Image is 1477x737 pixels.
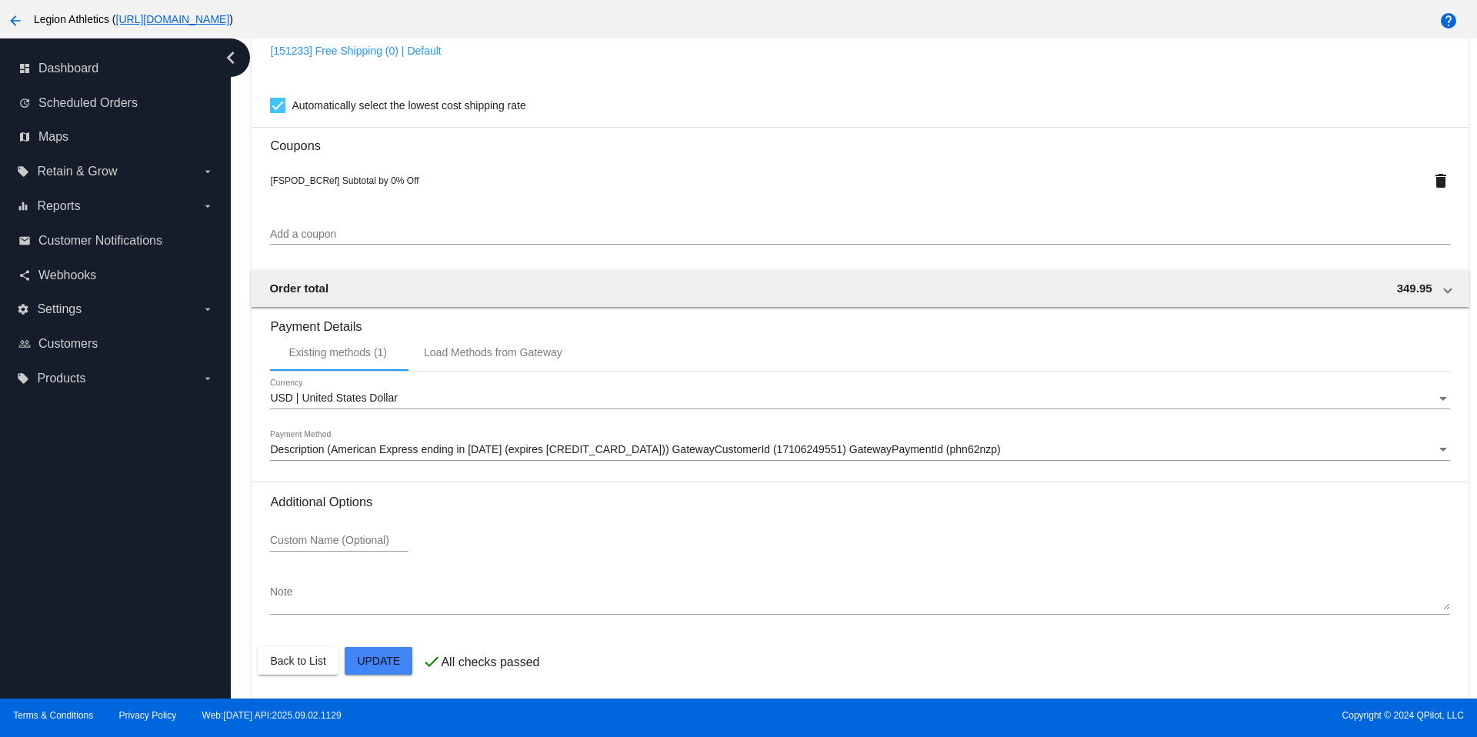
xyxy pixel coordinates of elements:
[270,443,1000,455] span: Description (American Express ending in [DATE] (expires [CREDIT_CARD_DATA])) GatewayCustomerId (1...
[13,710,93,721] a: Terms & Conditions
[441,655,539,669] p: All checks passed
[288,346,387,358] div: Existing methods (1)
[38,96,138,110] span: Scheduled Orders
[270,175,418,186] span: [FSPOD_BCRef] Subtotal by 0% Off
[18,269,31,282] i: share
[119,710,177,721] a: Privacy Policy
[18,228,214,253] a: email Customer Notifications
[38,234,162,248] span: Customer Notifications
[18,332,214,356] a: people_outline Customers
[752,710,1464,721] span: Copyright © 2024 QPilot, LLC
[38,337,98,351] span: Customers
[18,235,31,247] i: email
[270,535,408,547] input: Custom Name (Optional)
[38,130,68,144] span: Maps
[270,655,325,667] span: Back to List
[202,165,214,178] i: arrow_drop_down
[357,655,400,667] span: Update
[18,62,31,75] i: dashboard
[18,125,214,149] a: map Maps
[17,372,29,385] i: local_offer
[270,45,441,57] a: [151233] Free Shipping (0) | Default
[17,165,29,178] i: local_offer
[1432,172,1450,190] mat-icon: delete
[18,97,31,109] i: update
[37,302,82,316] span: Settings
[18,91,214,115] a: update Scheduled Orders
[37,199,80,213] span: Reports
[292,96,525,115] span: Automatically select the lowest cost shipping rate
[270,392,1449,405] mat-select: Currency
[18,56,214,81] a: dashboard Dashboard
[424,346,562,358] div: Load Methods from Gateway
[34,13,233,25] span: Legion Athletics ( )
[270,127,1449,153] h3: Coupons
[202,710,342,721] a: Web:[DATE] API:2025.09.02.1129
[37,372,85,385] span: Products
[270,228,1449,241] input: Add a coupon
[116,13,230,25] a: [URL][DOMAIN_NAME]
[270,444,1449,456] mat-select: Payment Method
[17,200,29,212] i: equalizer
[17,303,29,315] i: settings
[202,200,214,212] i: arrow_drop_down
[18,263,214,288] a: share Webhooks
[422,652,441,671] mat-icon: check
[202,303,214,315] i: arrow_drop_down
[18,338,31,350] i: people_outline
[251,270,1469,307] mat-expansion-panel-header: Order total 349.95
[218,45,243,70] i: chevron_left
[270,495,1449,509] h3: Additional Options
[38,62,98,75] span: Dashboard
[270,308,1449,334] h3: Payment Details
[18,131,31,143] i: map
[269,282,328,295] span: Order total
[38,268,96,282] span: Webhooks
[345,647,412,675] button: Update
[1397,282,1432,295] span: 349.95
[1439,12,1458,30] mat-icon: help
[270,392,397,404] span: USD | United States Dollar
[6,12,25,30] mat-icon: arrow_back
[258,647,338,675] button: Back to List
[202,372,214,385] i: arrow_drop_down
[37,165,117,178] span: Retain & Grow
